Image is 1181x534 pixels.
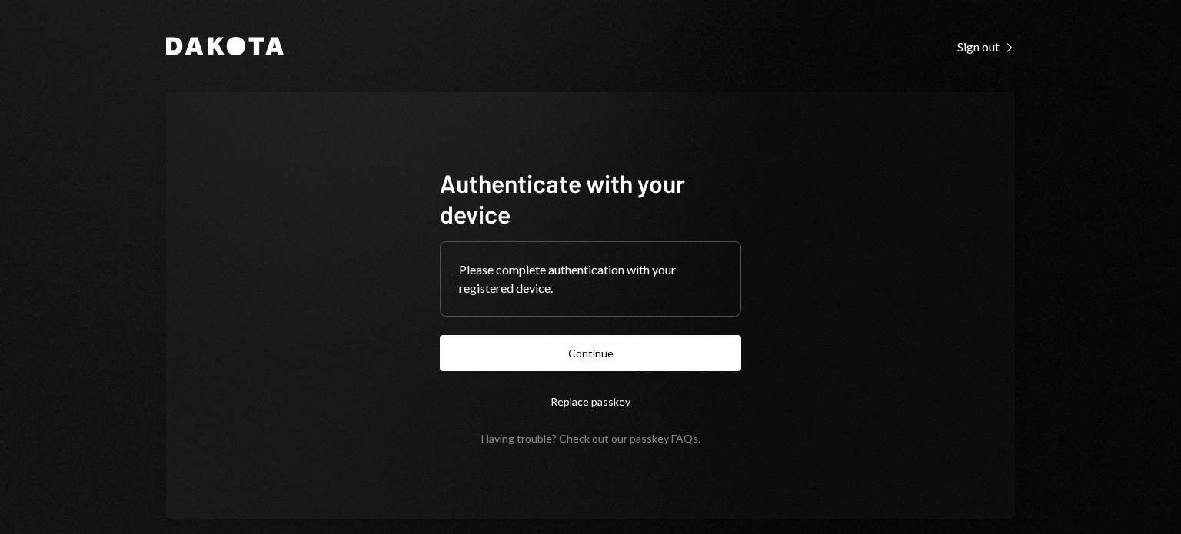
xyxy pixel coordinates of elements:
button: Continue [440,335,741,371]
a: Sign out [957,38,1015,55]
a: passkey FAQs [630,432,698,446]
h1: Authenticate with your device [440,167,741,229]
button: Replace passkey [440,383,741,420]
div: Sign out [957,39,1015,55]
div: Having trouble? Check out our . [481,432,700,445]
div: Please complete authentication with your registered device. [459,260,722,297]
